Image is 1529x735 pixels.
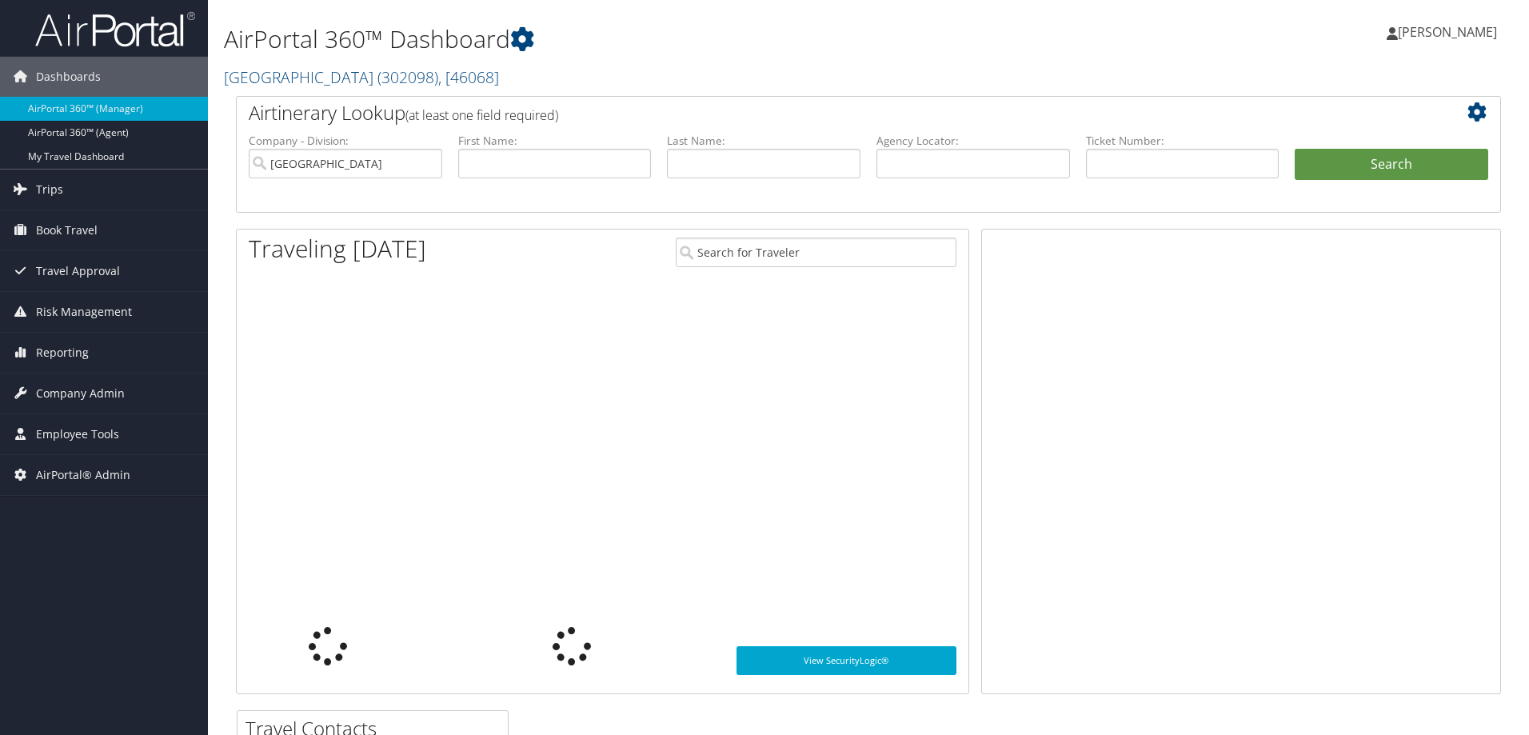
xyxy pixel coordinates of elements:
[36,251,120,291] span: Travel Approval
[36,170,63,210] span: Trips
[737,646,956,675] a: View SecurityLogic®
[377,66,438,88] span: ( 302098 )
[458,133,652,149] label: First Name:
[1086,133,1279,149] label: Ticket Number:
[1387,8,1513,56] a: [PERSON_NAME]
[36,57,101,97] span: Dashboards
[667,133,860,149] label: Last Name:
[36,373,125,413] span: Company Admin
[224,22,1084,56] h1: AirPortal 360™ Dashboard
[1398,23,1497,41] span: [PERSON_NAME]
[36,414,119,454] span: Employee Tools
[36,455,130,495] span: AirPortal® Admin
[36,210,98,250] span: Book Travel
[1295,149,1488,181] button: Search
[405,106,558,124] span: (at least one field required)
[249,133,442,149] label: Company - Division:
[249,99,1383,126] h2: Airtinerary Lookup
[438,66,499,88] span: , [ 46068 ]
[249,232,426,266] h1: Traveling [DATE]
[35,10,195,48] img: airportal-logo.png
[36,292,132,332] span: Risk Management
[224,66,499,88] a: [GEOGRAPHIC_DATA]
[876,133,1070,149] label: Agency Locator:
[676,238,956,267] input: Search for Traveler
[36,333,89,373] span: Reporting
